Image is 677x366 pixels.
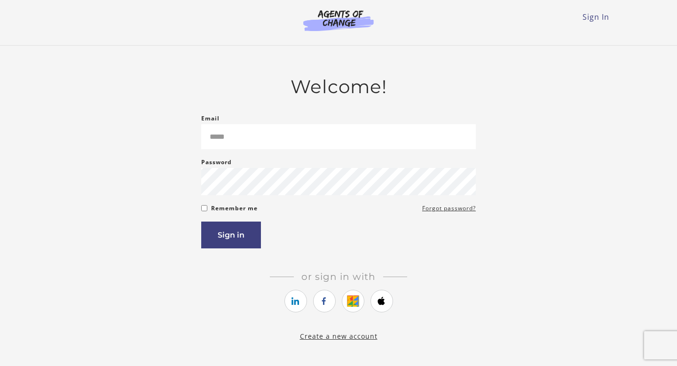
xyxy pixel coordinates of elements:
[201,113,220,124] label: Email
[370,290,393,312] a: https://courses.thinkific.com/users/auth/apple?ss%5Breferral%5D=&ss%5Buser_return_to%5D=&ss%5Bvis...
[293,9,384,31] img: Agents of Change Logo
[583,12,609,22] a: Sign In
[300,332,378,341] a: Create a new account
[201,76,476,98] h2: Welcome!
[294,271,383,282] span: Or sign in with
[284,290,307,312] a: https://courses.thinkific.com/users/auth/linkedin?ss%5Breferral%5D=&ss%5Buser_return_to%5D=&ss%5B...
[201,157,232,168] label: Password
[342,290,364,312] a: https://courses.thinkific.com/users/auth/google?ss%5Breferral%5D=&ss%5Buser_return_to%5D=&ss%5Bvi...
[201,222,261,248] button: Sign in
[313,290,336,312] a: https://courses.thinkific.com/users/auth/facebook?ss%5Breferral%5D=&ss%5Buser_return_to%5D=&ss%5B...
[422,203,476,214] a: Forgot password?
[211,203,258,214] label: Remember me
